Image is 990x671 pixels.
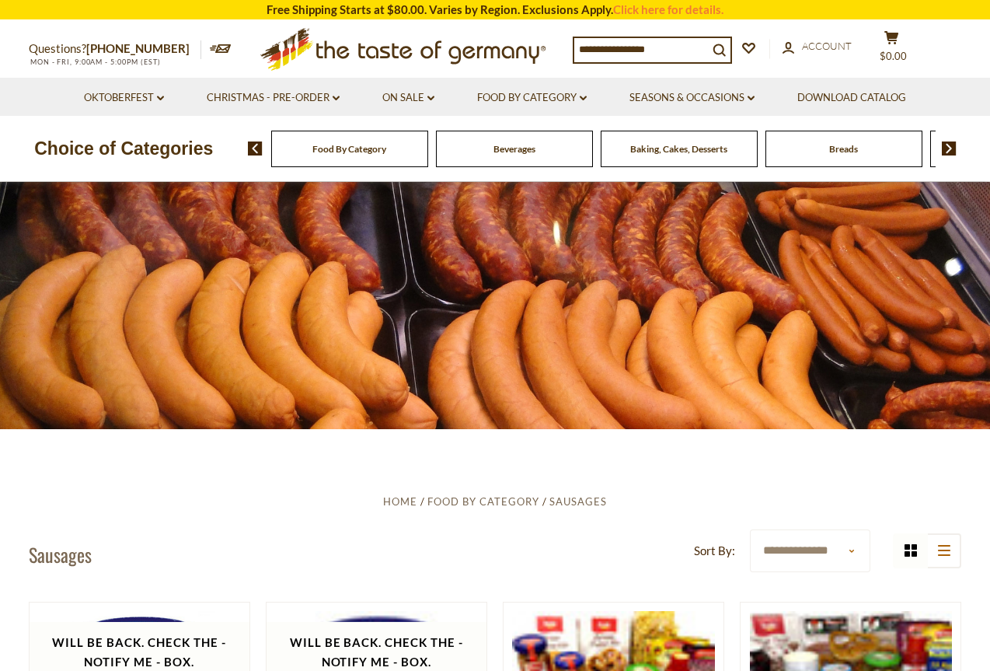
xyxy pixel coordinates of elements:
[427,495,539,508] a: Food By Category
[613,2,723,16] a: Click here for details.
[382,89,434,107] a: On Sale
[829,143,858,155] a: Breads
[549,495,607,508] a: Sausages
[29,39,201,59] p: Questions?
[942,142,957,156] img: next arrow
[383,495,417,508] a: Home
[868,30,915,69] button: $0.00
[477,89,587,107] a: Food By Category
[248,142,263,156] img: previous arrow
[84,89,164,107] a: Oktoberfest
[802,40,852,52] span: Account
[797,89,906,107] a: Download Catalog
[29,543,92,566] h1: Sausages
[29,58,161,66] span: MON - FRI, 9:00AM - 5:00PM (EST)
[630,143,727,155] a: Baking, Cakes, Desserts
[207,89,340,107] a: Christmas - PRE-ORDER
[694,541,735,561] label: Sort By:
[629,89,755,107] a: Seasons & Occasions
[880,50,907,62] span: $0.00
[312,143,386,155] a: Food By Category
[493,143,535,155] a: Beverages
[783,38,852,55] a: Account
[86,41,190,55] a: [PHONE_NUMBER]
